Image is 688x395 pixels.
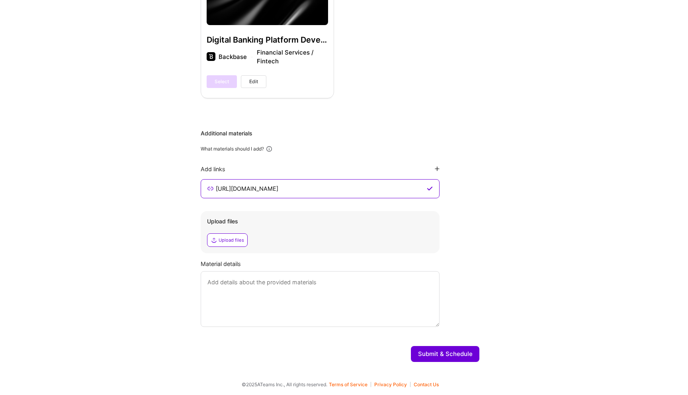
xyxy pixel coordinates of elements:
input: Enter link [215,184,425,194]
button: Submit & Schedule [411,346,479,362]
div: Material details [201,260,479,268]
button: Privacy Policy [374,382,410,387]
i: icon PlusBlackFlat [435,166,440,171]
button: Edit [241,75,266,88]
button: Terms of Service [329,382,371,387]
div: Additional materials [201,129,479,137]
i: icon LinkSecondary [207,186,213,192]
i: icon CheckPurple [427,186,433,192]
div: Upload files [207,217,433,225]
span: Edit [249,78,258,85]
span: © 2025 ATeams Inc., All rights reserved. [242,380,327,389]
i: icon Upload2 [211,237,217,243]
div: Add links [201,165,225,173]
div: Upload files [219,237,244,243]
button: Contact Us [414,382,439,387]
div: What materials should I add? [201,146,264,152]
i: icon Info [266,145,273,153]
